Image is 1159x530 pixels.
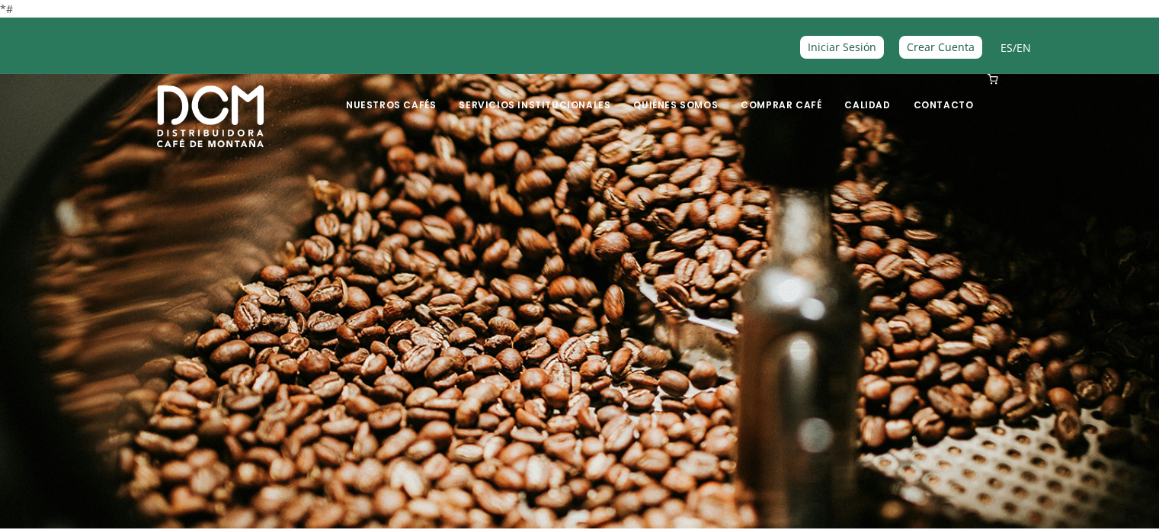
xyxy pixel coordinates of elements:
a: Quiénes Somos [624,75,727,111]
span: / [1001,39,1031,56]
a: Crear Cuenta [899,36,982,58]
a: EN [1017,40,1031,55]
a: Nuestros Cafés [337,75,445,111]
a: Calidad [835,75,899,111]
a: Comprar Café [732,75,831,111]
a: Contacto [904,75,983,111]
a: ES [1001,40,1013,55]
a: Servicios Institucionales [450,75,620,111]
a: Iniciar Sesión [800,36,884,58]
